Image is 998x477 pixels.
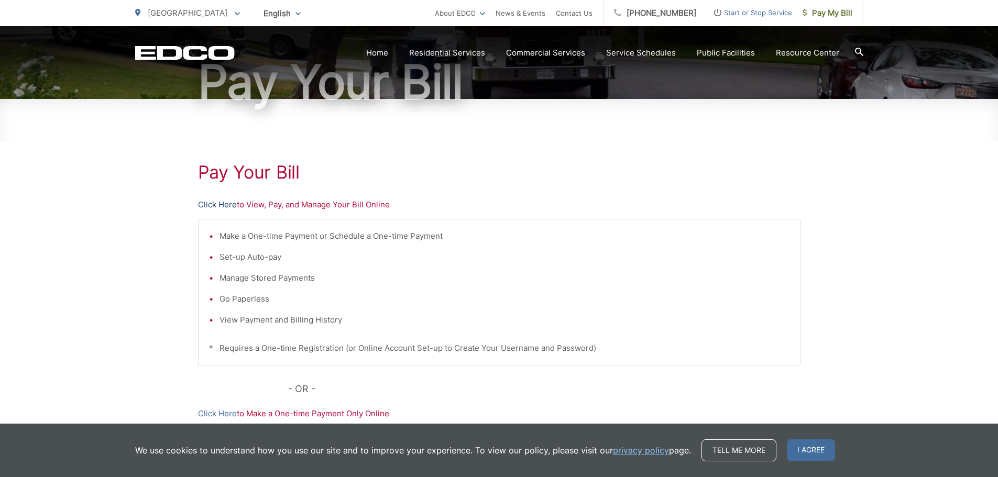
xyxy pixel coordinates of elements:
[220,230,789,242] li: Make a One-time Payment or Schedule a One-time Payment
[787,439,835,461] span: I agree
[697,47,755,59] a: Public Facilities
[776,47,839,59] a: Resource Center
[435,7,485,19] a: About EDCO
[198,407,237,420] a: Click Here
[366,47,388,59] a: Home
[148,8,227,18] span: [GEOGRAPHIC_DATA]
[606,47,676,59] a: Service Schedules
[220,293,789,305] li: Go Paperless
[409,47,485,59] a: Residential Services
[135,444,691,457] p: We use cookies to understand how you use our site and to improve your experience. To view our pol...
[256,4,309,23] span: English
[220,251,789,263] li: Set-up Auto-pay
[613,444,669,457] a: privacy policy
[135,56,863,108] h1: Pay Your Bill
[288,381,800,397] p: - OR -
[198,162,800,183] h1: Pay Your Bill
[701,439,776,461] a: Tell me more
[803,7,852,19] span: Pay My Bill
[506,47,585,59] a: Commercial Services
[198,198,237,211] a: Click Here
[198,198,800,211] p: to View, Pay, and Manage Your Bill Online
[198,407,800,420] p: to Make a One-time Payment Only Online
[496,7,545,19] a: News & Events
[220,314,789,326] li: View Payment and Billing History
[135,46,235,60] a: EDCD logo. Return to the homepage.
[556,7,593,19] a: Contact Us
[220,272,789,284] li: Manage Stored Payments
[209,342,789,354] p: * Requires a One-time Registration (or Online Account Set-up to Create Your Username and Password)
